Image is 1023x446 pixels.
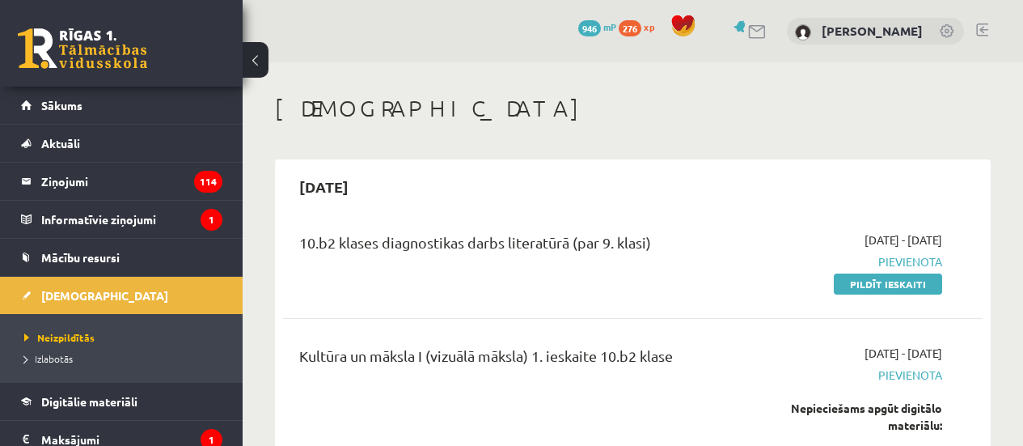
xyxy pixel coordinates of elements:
[578,20,601,36] span: 946
[21,125,222,162] a: Aktuāli
[21,87,222,124] a: Sākums
[41,394,137,409] span: Digitālie materiāli
[41,201,222,238] legend: Informatīvie ziņojumi
[644,20,654,33] span: xp
[194,171,222,193] i: 114
[275,95,991,122] h1: [DEMOGRAPHIC_DATA]
[299,231,720,261] div: 10.b2 klases diagnostikas darbs literatūrā (par 9. klasi)
[603,20,616,33] span: mP
[744,253,942,270] span: Pievienota
[21,277,222,314] a: [DEMOGRAPHIC_DATA]
[834,274,942,295] a: Pildīt ieskaiti
[299,345,720,375] div: Kultūra un māksla I (vizuālā māksla) 1. ieskaite 10.b2 klase
[283,168,365,206] h2: [DATE]
[41,98,82,113] span: Sākums
[619,20,662,33] a: 276 xp
[744,367,942,384] span: Pievienota
[578,20,616,33] a: 946 mP
[201,209,222,231] i: 1
[41,288,168,303] span: [DEMOGRAPHIC_DATA]
[24,331,95,344] span: Neizpildītās
[619,20,641,36] span: 276
[41,250,120,265] span: Mācību resursi
[21,201,222,238] a: Informatīvie ziņojumi1
[24,352,73,365] span: Izlabotās
[864,231,942,248] span: [DATE] - [DATE]
[41,163,222,200] legend: Ziņojumi
[41,136,80,151] span: Aktuāli
[21,383,222,420] a: Digitālie materiāli
[24,330,226,345] a: Neizpildītās
[822,23,923,39] a: [PERSON_NAME]
[795,24,811,40] img: Roberta Pivovara
[24,351,226,366] a: Izlabotās
[18,28,147,69] a: Rīgas 1. Tālmācības vidusskola
[21,163,222,200] a: Ziņojumi114
[864,345,942,362] span: [DATE] - [DATE]
[744,400,942,434] div: Nepieciešams apgūt digitālo materiālu:
[21,239,222,276] a: Mācību resursi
